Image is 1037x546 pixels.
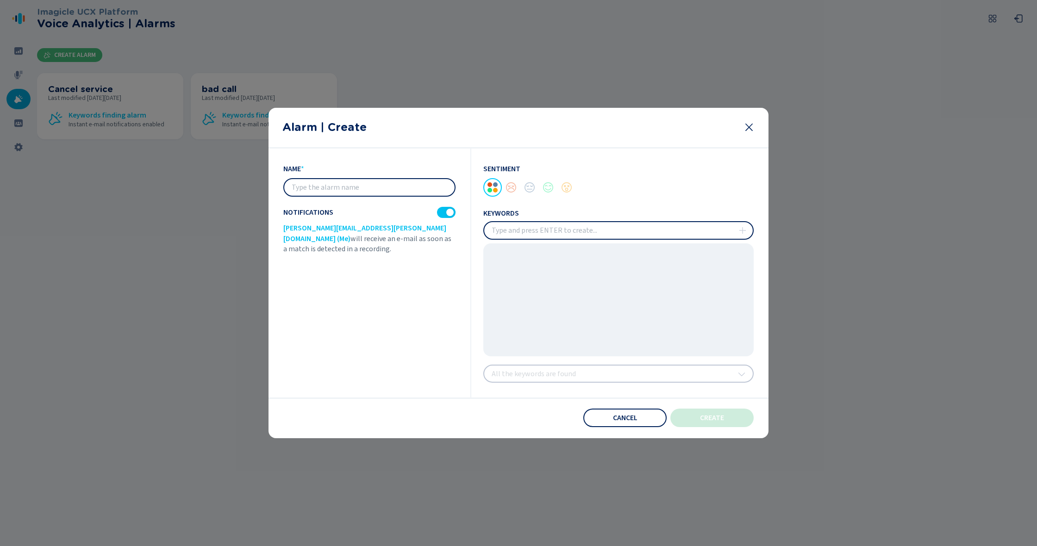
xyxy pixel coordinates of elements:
span: name [283,164,301,174]
span: Sentiment [483,164,520,174]
input: Type and press ENTER to create... [484,222,753,239]
button: create [670,409,754,427]
svg: close [743,122,755,133]
span: Cancel [613,414,637,422]
span: create [700,414,724,422]
span: [PERSON_NAME][EMAIL_ADDRESS][PERSON_NAME][DOMAIN_NAME] (Me) [283,223,446,243]
button: Cancel [583,409,667,427]
input: Type the alarm name [284,179,455,196]
span: Notifications [283,208,333,217]
h2: Alarm | Create [282,121,736,134]
svg: plus [739,227,746,234]
span: keywords [483,209,519,217]
span: will receive an e-mail as soon as a match is detected in a recording. [283,234,451,254]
